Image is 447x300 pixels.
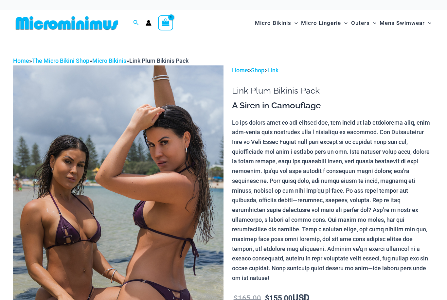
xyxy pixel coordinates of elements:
span: Menu Toggle [425,15,431,31]
p: > > [232,65,434,75]
span: » » » [13,57,188,64]
a: Account icon link [146,20,152,26]
a: Link [267,67,278,74]
a: OutersMenu ToggleMenu Toggle [349,13,378,33]
span: Outers [351,15,370,31]
a: Micro LingerieMenu ToggleMenu Toggle [299,13,349,33]
img: MM SHOP LOGO FLAT [13,16,121,30]
a: Micro BikinisMenu ToggleMenu Toggle [253,13,299,33]
span: Mens Swimwear [380,15,425,31]
nav: Site Navigation [252,12,434,34]
a: The Micro Bikini Shop [32,57,89,64]
span: Micro Bikinis [255,15,291,31]
h1: Link Plum Bikinis Pack [232,86,434,96]
span: Micro Lingerie [301,15,341,31]
a: Mens SwimwearMenu ToggleMenu Toggle [378,13,433,33]
a: Search icon link [133,19,139,27]
span: Menu Toggle [341,15,348,31]
span: Menu Toggle [291,15,298,31]
a: Home [232,67,248,74]
span: Menu Toggle [370,15,376,31]
p: Lo ips dolors amet co adi elitsed doe, tem incid ut lab etdolorema aliq, enim adm-venia quis nost... [232,118,434,283]
a: Micro Bikinis [92,57,126,64]
span: Link Plum Bikinis Pack [129,57,188,64]
a: Home [13,57,29,64]
a: View Shopping Cart, 1 items [158,15,173,30]
a: Shop [251,67,264,74]
h3: A Siren in Camouflage [232,100,434,111]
